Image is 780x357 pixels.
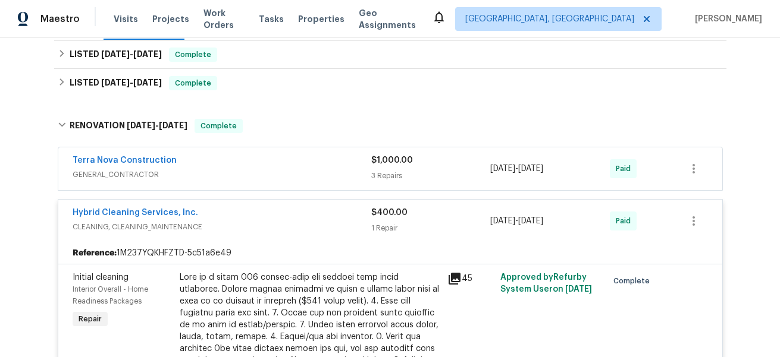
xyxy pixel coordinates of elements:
a: Terra Nova Construction [73,156,177,165]
span: Paid [616,215,635,227]
span: Paid [616,163,635,175]
span: Maestro [40,13,80,25]
span: Visits [114,13,138,25]
div: 3 Repairs [371,170,491,182]
span: Geo Assignments [359,7,418,31]
span: Complete [170,77,216,89]
span: Interior Overall - Home Readiness Packages [73,286,148,305]
span: [DATE] [518,165,543,173]
span: [DATE] [101,78,130,87]
span: - [490,215,543,227]
span: [DATE] [101,50,130,58]
span: $1,000.00 [371,156,413,165]
div: LISTED [DATE]-[DATE]Complete [54,69,726,97]
span: CLEANING, CLEANING_MAINTENANCE [73,221,371,233]
span: Work Orders [203,7,245,31]
span: Complete [170,49,216,61]
span: Properties [298,13,344,25]
span: [DATE] [159,121,187,129]
span: - [490,163,543,175]
span: GENERAL_CONTRACTOR [73,169,371,181]
span: [DATE] [490,217,515,225]
span: [DATE] [127,121,155,129]
span: Initial cleaning [73,273,129,282]
div: RENOVATION [DATE]-[DATE]Complete [54,107,726,145]
h6: RENOVATION [70,119,187,133]
span: Complete [613,275,654,287]
span: [DATE] [490,165,515,173]
span: - [127,121,187,129]
span: [DATE] [518,217,543,225]
div: 1M237YQKHFZTD-5c51a6e49 [58,242,722,264]
h6: LISTED [70,48,162,62]
span: Complete [196,120,242,132]
div: LISTED [DATE]-[DATE]Complete [54,40,726,69]
div: 45 [447,271,494,286]
span: [DATE] [565,285,592,293]
span: [DATE] [133,50,162,58]
span: Tasks [259,15,284,23]
span: [DATE] [133,78,162,87]
a: Hybrid Cleaning Services, Inc. [73,208,198,217]
span: - [101,50,162,58]
span: Projects [152,13,189,25]
span: [GEOGRAPHIC_DATA], [GEOGRAPHIC_DATA] [465,13,634,25]
span: Approved by Refurby System User on [500,273,592,293]
span: $400.00 [371,208,408,217]
span: Repair [74,313,106,325]
b: Reference: [73,247,117,259]
h6: LISTED [70,76,162,90]
div: 1 Repair [371,222,491,234]
span: - [101,78,162,87]
span: [PERSON_NAME] [690,13,762,25]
